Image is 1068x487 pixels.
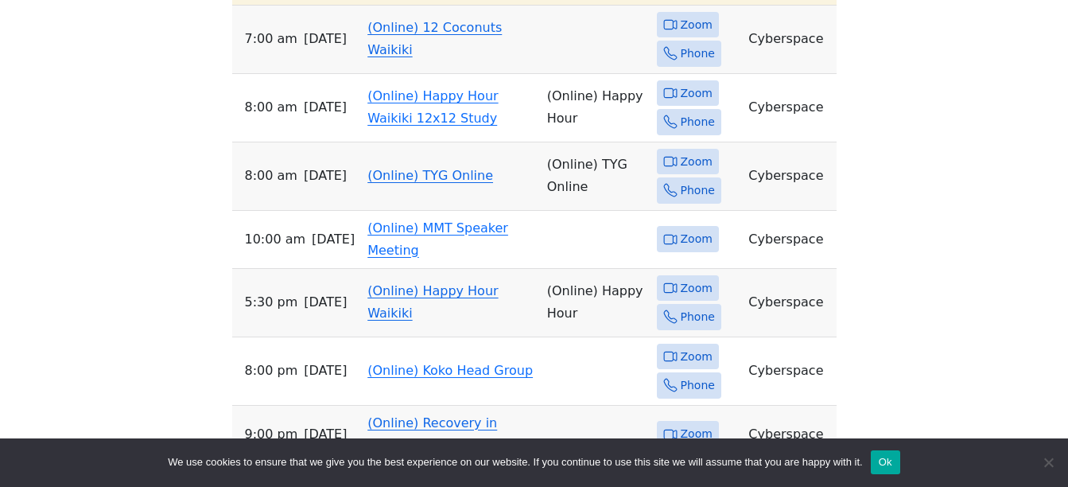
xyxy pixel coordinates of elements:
span: 8:00 AM [245,165,297,187]
a: (Online) Happy Hour Waikiki [367,283,498,321]
td: Cyberspace [742,74,836,142]
span: 10:00 AM [245,228,306,251]
td: Cyberspace [742,211,836,269]
span: We use cookies to ensure that we give you the best experience on our website. If you continue to ... [168,454,862,470]
span: 9:00 PM [245,423,298,446]
span: [DATE] [312,228,355,251]
span: [DATE] [304,165,347,187]
td: Cyberspace [742,6,836,74]
a: (Online) MMT Speaker Meeting [367,220,508,258]
span: [DATE] [304,28,347,50]
span: Zoom [681,152,713,172]
span: 8:00 PM [245,360,298,382]
span: Zoom [681,279,713,298]
td: Cyberspace [742,142,836,211]
span: Zoom [681,15,713,35]
td: Cyberspace [742,337,836,406]
span: Zoom [681,347,713,367]
span: [DATE] [304,291,347,314]
span: [DATE] [304,96,347,119]
a: (Online) TYG Online [367,168,493,183]
span: 7:00 AM [245,28,297,50]
span: Phone [681,376,715,395]
span: Zoom [681,424,713,444]
a: (Online) Koko Head Group [367,363,533,378]
button: Ok [871,450,900,474]
td: Cyberspace [742,406,836,464]
td: (Online) Happy Hour [541,74,651,142]
span: Zoom [681,229,713,249]
span: [DATE] [304,423,347,446]
a: (Online) Happy Hour Waikiki 12x12 Study [367,88,498,126]
span: No [1040,454,1056,470]
span: Zoom [681,84,713,103]
span: Phone [681,44,715,64]
td: Cyberspace [742,269,836,337]
a: (Online) Recovery in [GEOGRAPHIC_DATA] [367,415,501,453]
span: [DATE] [304,360,347,382]
span: Phone [681,112,715,132]
td: (Online) Happy Hour [541,269,651,337]
td: (Online) TYG Online [541,142,651,211]
span: Phone [681,307,715,327]
span: 8:00 AM [245,96,297,119]
a: (Online) 12 Coconuts Waikiki [367,20,502,57]
span: Phone [681,181,715,201]
span: 5:30 PM [245,291,298,314]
